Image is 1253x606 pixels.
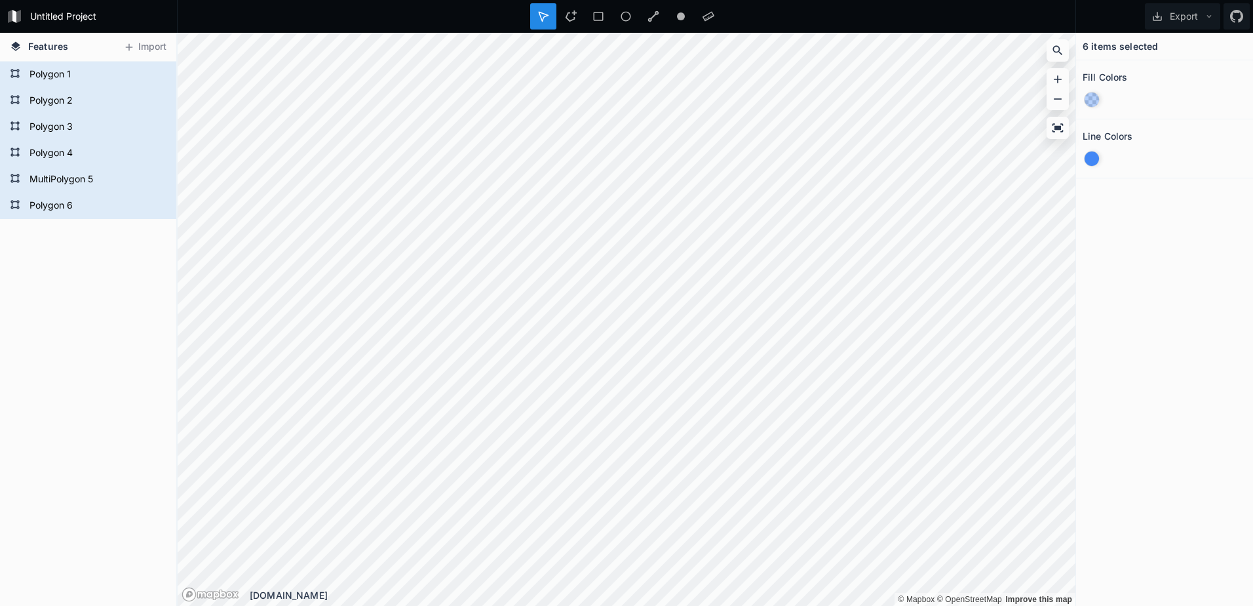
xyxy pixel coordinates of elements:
span: Features [28,39,68,53]
button: Import [117,37,173,58]
h4: 6 items selected [1083,39,1158,53]
a: OpenStreetMap [937,595,1002,604]
div: [DOMAIN_NAME] [250,588,1075,602]
h2: Fill Colors [1083,67,1128,87]
a: Mapbox [898,595,935,604]
a: Map feedback [1005,595,1072,604]
button: Export [1145,3,1220,30]
a: Mapbox logo [182,587,239,602]
h2: Line Colors [1083,126,1133,146]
